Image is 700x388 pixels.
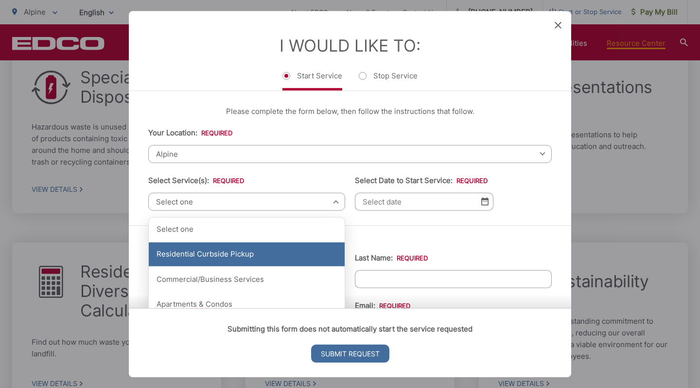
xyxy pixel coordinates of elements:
[149,217,345,241] div: Select one
[355,176,488,185] label: Select Date to Start Service:
[148,105,552,117] p: Please complete the form below, then follow the instructions that follow.
[148,128,232,137] label: Your Location:
[282,71,342,90] label: Start Service
[149,292,345,316] div: Apartments & Condos
[149,267,345,292] div: Commercial/Business Services
[148,145,552,163] span: Alpine
[148,176,244,185] label: Select Service(s):
[148,192,345,210] span: Select one
[355,253,428,262] label: Last Name:
[227,324,472,333] strong: Submitting this form does not automatically start the service requested
[481,197,489,205] img: Select date
[355,192,493,210] input: Select date
[280,35,420,55] label: I Would Like To:
[149,242,345,267] div: Residential Curbside Pickup
[359,71,418,90] label: Stop Service
[311,345,389,363] input: Submit Request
